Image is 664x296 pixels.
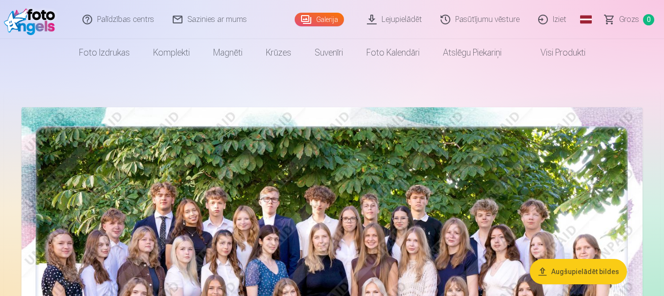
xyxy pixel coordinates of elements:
[355,39,431,66] a: Foto kalendāri
[141,39,201,66] a: Komplekti
[254,39,303,66] a: Krūzes
[619,14,639,25] span: Grozs
[4,4,60,35] img: /fa1
[295,13,344,26] a: Galerija
[201,39,254,66] a: Magnēti
[643,14,654,25] span: 0
[431,39,513,66] a: Atslēgu piekariņi
[530,259,627,284] button: Augšupielādēt bildes
[303,39,355,66] a: Suvenīri
[513,39,597,66] a: Visi produkti
[67,39,141,66] a: Foto izdrukas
